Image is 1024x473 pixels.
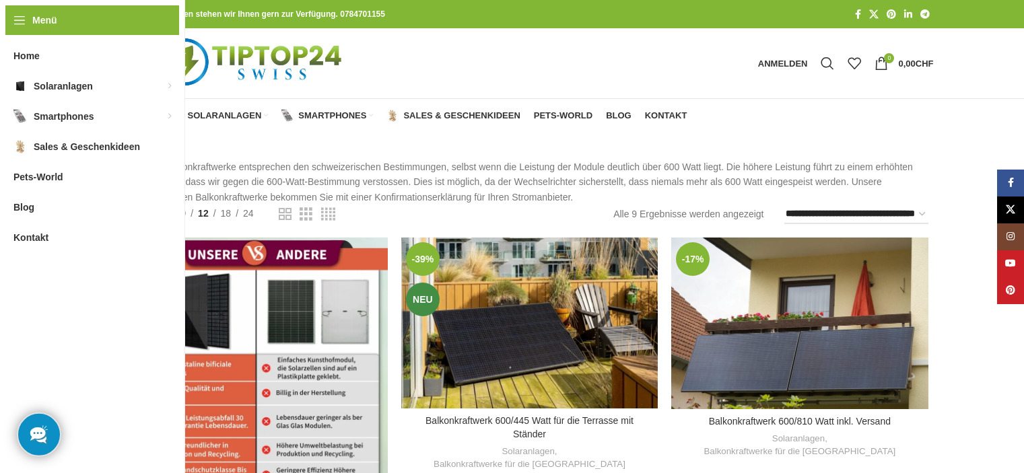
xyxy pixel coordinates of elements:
[171,102,269,129] a: Solaranlagen
[13,225,48,250] span: Kontakt
[401,238,658,408] a: Balkonkraftwerk 600/445 Watt für die Terrasse mit Ständer
[243,208,254,219] span: 24
[645,110,687,121] span: Kontakt
[883,5,900,24] a: Pinterest Social Link
[13,195,34,219] span: Blog
[221,208,232,219] span: 18
[997,196,1024,223] a: X Social Link
[193,206,213,221] a: 12
[758,59,808,68] span: Anmelden
[13,110,27,123] img: Smartphones
[884,53,894,63] span: 0
[997,170,1024,196] a: Facebook Social Link
[676,242,710,276] span: -17%
[300,206,312,223] a: Rasteransicht 3
[709,416,891,427] a: Balkonkraftwerk 600/810 Watt inkl. Versand
[606,110,632,121] span: Blog
[403,110,520,121] span: Sales & Geschenkideen
[814,50,841,77] a: Suche
[406,242,440,276] span: -39%
[916,5,934,24] a: Telegram Social Link
[386,110,399,122] img: Sales & Geschenkideen
[502,445,554,458] a: Solaranlagen
[997,250,1024,277] a: YouTube Social Link
[865,5,883,24] a: X Social Link
[406,283,440,316] span: Neu
[613,207,763,221] p: Alle 9 Ergebnisse werden angezeigt
[900,5,916,24] a: LinkedIn Social Link
[868,50,940,77] a: 0 0,00CHF
[131,9,385,19] strong: Bei allen Fragen stehen wir Ihnen gern zur Verfügung. 0784701155
[125,102,694,129] div: Hauptnavigation
[534,102,592,129] a: Pets-World
[279,206,292,223] a: Rasteransicht 2
[772,433,825,445] a: Solaranlagen
[425,415,634,439] a: Balkonkraftwerk 600/445 Watt für die Terrasse mit Ständer
[898,59,933,69] bdi: 0,00
[13,165,63,189] span: Pets-World
[408,445,651,470] div: ,
[386,102,520,129] a: Sales & Geschenkideen
[34,74,93,98] span: Solaranlagen
[534,110,592,121] span: Pets-World
[188,110,262,121] span: Solaranlagen
[131,28,376,98] img: Tiptop24 Nachhaltige & Faire Produkte
[678,433,921,458] div: ,
[704,445,895,458] a: Balkonkraftwerke für die [GEOGRAPHIC_DATA]
[32,13,57,28] span: Menü
[13,44,40,68] span: Home
[198,208,209,219] span: 12
[916,59,934,69] span: CHF
[671,238,928,409] a: Balkonkraftwerk 600/810 Watt inkl. Versand
[131,57,376,68] a: Logo der Website
[645,102,687,129] a: Kontakt
[434,458,625,471] a: Balkonkraftwerke für die [GEOGRAPHIC_DATA]
[281,110,294,122] img: Smartphones
[13,140,27,153] img: Sales & Geschenkideen
[851,5,865,24] a: Facebook Social Link
[997,277,1024,304] a: Pinterest Social Link
[606,102,632,129] a: Blog
[298,110,366,121] span: Smartphones
[13,79,27,93] img: Solaranlagen
[34,135,140,159] span: Sales & Geschenkideen
[281,102,373,129] a: Smartphones
[784,205,928,224] select: Shop-Reihenfolge
[238,206,259,221] a: 24
[841,50,868,77] div: Meine Wunschliste
[751,50,815,77] a: Anmelden
[131,159,934,205] p: Unsere Balkonkraftwerke entsprechen den schweizerischen Bestimmungen, selbst wenn die Leistung de...
[997,223,1024,250] a: Instagram Social Link
[321,206,335,223] a: Rasteransicht 4
[216,206,236,221] a: 18
[34,104,94,129] span: Smartphones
